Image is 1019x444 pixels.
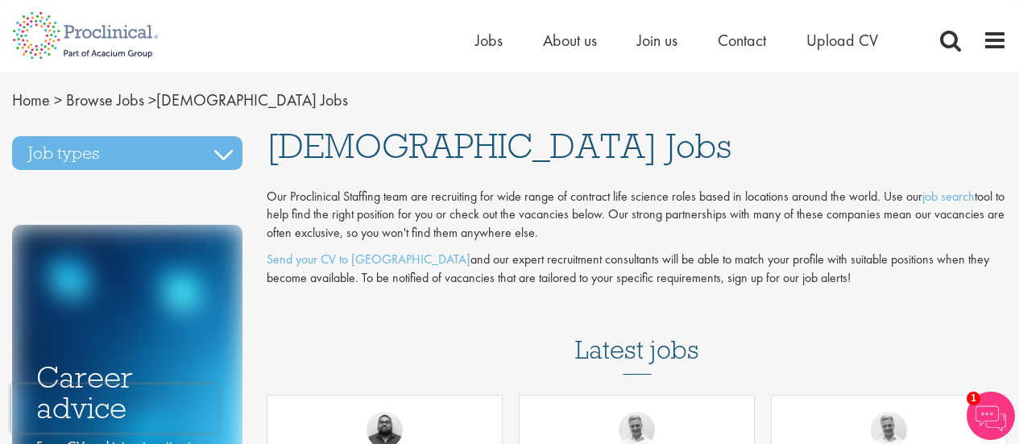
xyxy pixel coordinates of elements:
span: [DEMOGRAPHIC_DATA] Jobs [267,124,731,168]
a: Contact [718,30,766,51]
a: About us [543,30,597,51]
span: > [148,89,156,110]
a: Jobs [475,30,503,51]
p: Our Proclinical Staffing team are recruiting for wide range of contract life science roles based ... [267,188,1007,243]
a: breadcrumb link to Browse Jobs [66,89,144,110]
h3: Latest jobs [575,296,699,375]
iframe: reCAPTCHA [11,384,217,433]
h3: Job types [12,136,242,170]
a: breadcrumb link to Home [12,89,50,110]
a: job search [922,188,975,205]
a: Join us [637,30,677,51]
h3: Career advice [36,362,218,424]
a: Send your CV to [GEOGRAPHIC_DATA] [267,251,470,268]
span: > [54,89,62,110]
img: Chatbot [967,392,1015,440]
span: 1 [967,392,980,405]
a: Upload CV [806,30,878,51]
span: [DEMOGRAPHIC_DATA] Jobs [12,89,348,110]
p: and our expert recruitment consultants will be able to match your profile with suitable positions... [267,251,1007,288]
